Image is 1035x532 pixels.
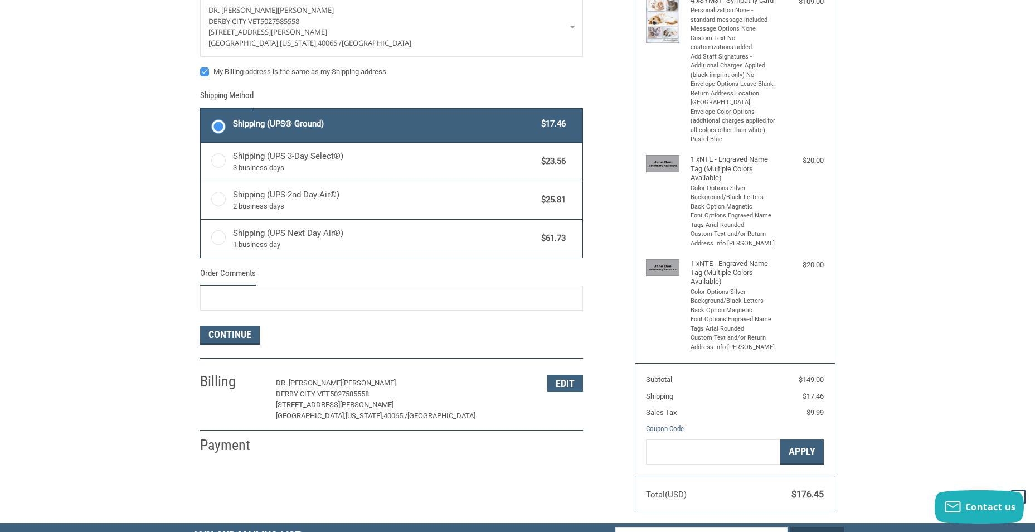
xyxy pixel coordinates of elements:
[691,259,777,287] h4: 1 x NTE - Engraved Name Tag (Multiple Colors Available)
[233,188,536,212] span: Shipping (UPS 2nd Day Air®)
[935,490,1024,524] button: Contact us
[799,375,824,384] span: $149.00
[691,52,777,80] li: Add Staff Signatures - Additional Charges Applied (black imprint only) No
[342,38,411,48] span: [GEOGRAPHIC_DATA]
[547,375,583,392] button: Edit
[780,439,824,465] button: Apply
[233,118,536,130] span: Shipping (UPS® Ground)
[318,38,342,48] span: 40065 /
[646,408,677,417] span: Sales Tax
[208,5,278,15] span: Dr. [PERSON_NAME]
[691,155,777,182] h4: 1 x NTE - Engraved Name Tag (Multiple Colors Available)
[536,232,566,245] span: $61.73
[276,390,330,398] span: Derby City Vet
[208,38,280,48] span: [GEOGRAPHIC_DATA],
[346,412,383,420] span: [US_STATE],
[691,6,777,25] li: Personalization None - standard message included
[691,25,777,34] li: Message Options None
[233,227,536,250] span: Shipping (UPS Next Day Air®)
[200,267,256,286] legend: Order Comments
[342,379,396,387] span: [PERSON_NAME]
[536,194,566,206] span: $25.81
[233,162,536,173] span: 3 business days
[536,155,566,168] span: $23.56
[691,89,777,108] li: Return Address Location [GEOGRAPHIC_DATA]
[691,288,777,306] li: Color Options Silver Background/Black Letters
[200,89,254,108] legend: Shipping Method
[200,326,260,345] button: Continue
[383,412,407,420] span: 40065 /
[691,34,777,52] li: Custom Text No customizations added
[260,16,299,26] span: 5027585558
[691,315,777,333] li: Font Options Engraved Name Tags Arial Rounded
[233,239,536,250] span: 1 business day
[965,501,1016,513] span: Contact us
[646,490,687,500] span: Total (USD)
[691,333,777,352] li: Custom Text and/or Return Address Info [PERSON_NAME]
[200,436,265,454] h2: Payment
[330,390,369,398] span: 5027585558
[200,67,583,76] label: My Billing address is the same as my Shipping address
[791,489,824,500] span: $176.45
[276,400,393,409] span: [STREET_ADDRESS][PERSON_NAME]
[779,259,824,270] div: $20.00
[779,155,824,166] div: $20.00
[691,184,777,202] li: Color Options Silver Background/Black Letters
[691,211,777,230] li: Font Options Engraved Name Tags Arial Rounded
[278,5,334,15] span: [PERSON_NAME]
[691,230,777,248] li: Custom Text and/or Return Address Info [PERSON_NAME]
[407,412,475,420] span: [GEOGRAPHIC_DATA]
[208,27,327,37] span: [STREET_ADDRESS][PERSON_NAME]
[646,392,673,400] span: Shipping
[691,306,777,316] li: Back Option Magnetic
[233,201,536,212] span: 2 business days
[208,16,260,26] span: Derby City Vet
[276,379,342,387] span: Dr. [PERSON_NAME]
[233,150,536,173] span: Shipping (UPS 3-Day Select®)
[646,439,780,465] input: Gift Certificate or Coupon Code
[536,118,566,130] span: $17.46
[276,412,346,420] span: [GEOGRAPHIC_DATA],
[691,108,777,144] li: Envelope Color Options (additional charges applied for all colors other than white) Pastel Blue
[691,202,777,212] li: Back Option Magnetic
[803,392,824,400] span: $17.46
[691,80,777,89] li: Envelope Options Leave Blank
[280,38,318,48] span: [US_STATE],
[646,424,684,433] a: Coupon Code
[646,375,672,384] span: Subtotal
[806,408,824,417] span: $9.99
[200,373,265,391] h2: Billing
